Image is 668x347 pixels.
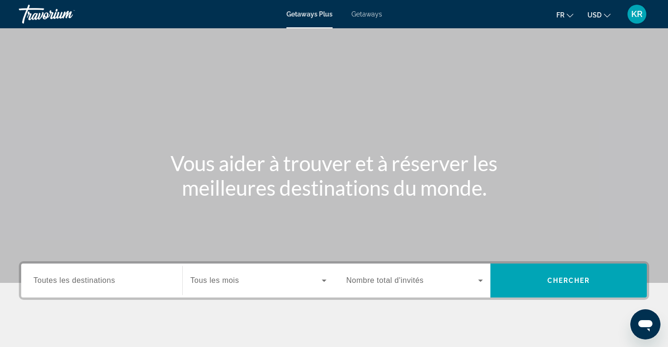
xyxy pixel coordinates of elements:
[351,10,382,18] a: Getaways
[556,11,564,19] span: fr
[547,277,590,284] span: Chercher
[190,276,239,284] span: Tous les mois
[490,264,647,297] button: Search
[587,8,611,22] button: Change currency
[33,275,170,287] input: Select destination
[286,10,333,18] a: Getaways Plus
[631,9,643,19] span: KR
[33,276,115,284] span: Toutes les destinations
[587,11,602,19] span: USD
[19,2,113,26] a: Travorium
[625,4,649,24] button: User Menu
[21,264,647,297] div: Search widget
[630,309,660,339] iframe: Bouton de lancement de la fenêtre de messagerie
[157,151,511,200] h1: Vous aider à trouver et à réserver les meilleures destinations du monde.
[346,276,424,284] span: Nombre total d'invités
[556,8,573,22] button: Change language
